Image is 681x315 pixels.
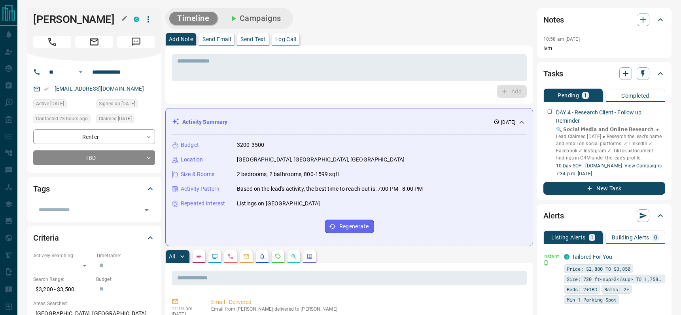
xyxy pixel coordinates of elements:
[33,276,92,283] p: Search Range:
[33,36,71,48] span: Call
[237,170,339,178] p: 2 bedrooms, 2 bathrooms, 800-1599 sqft
[33,252,92,259] p: Actively Searching:
[551,235,586,240] p: Listing Alerts
[221,12,289,25] button: Campaigns
[558,93,579,98] p: Pending
[556,126,665,161] p: 🔍 𝗦𝗼𝗰𝗶𝗮𝗹 𝗠𝗲𝗱𝗶𝗮 𝗮𝗻𝗱 𝗢𝗻𝗹𝗶𝗻𝗲 𝗥𝗲𝘀𝗲𝗮𝗿𝗰𝗵. ● Lead Claimed [DATE] ● Research the lead's name and email on...
[543,36,580,42] p: 10:58 am [DATE]
[99,100,135,108] span: Signed up [DATE]
[543,67,563,80] h2: Tasks
[33,182,49,195] h2: Tags
[275,36,296,42] p: Log Call
[604,285,629,293] span: Baths: 2+
[612,235,649,240] p: Building Alerts
[172,306,199,311] p: 11:19 am
[567,296,617,304] span: Min 1 Parking Spot
[543,44,665,53] p: lvm
[543,253,559,260] p: Instant
[181,170,215,178] p: Size & Rooms
[55,85,144,92] a: [EMAIL_ADDRESS][DOMAIN_NAME]
[237,185,423,193] p: Based on the lead's activity, the best time to reach out is: 7:00 PM - 8:00 PM
[259,253,265,260] svg: Listing Alerts
[275,253,281,260] svg: Requests
[33,300,155,307] p: Areas Searched:
[543,13,564,26] h2: Notes
[141,205,152,216] button: Open
[212,253,218,260] svg: Lead Browsing Activity
[590,235,594,240] p: 1
[134,17,139,22] div: condos.ca
[96,99,155,110] div: Mon Aug 11 2025
[543,10,665,29] div: Notes
[306,253,313,260] svg: Agent Actions
[240,36,266,42] p: Send Text
[117,36,155,48] span: Message
[572,254,612,260] a: Tailored For You
[44,86,49,92] svg: Email Verified
[237,199,320,208] p: Listings on [GEOGRAPHIC_DATA]
[291,253,297,260] svg: Opportunities
[33,99,92,110] div: Mon Aug 11 2025
[556,170,665,177] p: 7:34 p.m. [DATE]
[621,93,649,99] p: Completed
[169,12,218,25] button: Timeline
[556,108,665,125] p: DAY 4 - Research Client - Follow up Reminder
[567,265,630,273] span: Price: $2,880 TO $3,850
[211,306,524,312] p: Email from [PERSON_NAME] delivered to [PERSON_NAME]
[33,283,92,296] p: $3,200 - $3,500
[96,252,155,259] p: Timeframe:
[196,253,202,260] svg: Notes
[543,64,665,83] div: Tasks
[75,36,113,48] span: Email
[325,220,374,233] button: Regenerate
[202,36,231,42] p: Send Email
[99,115,132,123] span: Claimed [DATE]
[181,185,219,193] p: Activity Pattern
[567,285,597,293] span: Beds: 2+1BD
[76,67,85,77] button: Open
[556,163,662,169] a: 10 Day SOP - [DOMAIN_NAME]- View Campaigns
[33,228,155,247] div: Criteria
[33,114,92,125] div: Thu Aug 14 2025
[33,129,155,144] div: Renter
[181,156,203,164] p: Location
[237,156,405,164] p: [GEOGRAPHIC_DATA], [GEOGRAPHIC_DATA], [GEOGRAPHIC_DATA]
[181,199,225,208] p: Repeated Interest
[543,209,564,222] h2: Alerts
[33,13,122,26] h1: [PERSON_NAME]
[543,182,665,195] button: New Task
[211,298,524,306] p: Email - Delivered
[181,141,199,149] p: Budget
[543,260,549,266] svg: Push Notification Only
[36,115,88,123] span: Contacted 23 hours ago
[243,253,250,260] svg: Emails
[237,141,264,149] p: 3200-3500
[33,232,59,244] h2: Criteria
[169,254,175,259] p: All
[564,254,569,260] div: condos.ca
[33,179,155,198] div: Tags
[227,253,234,260] svg: Calls
[36,100,64,108] span: Active [DATE]
[96,276,155,283] p: Budget:
[33,150,155,165] div: TBD
[543,206,665,225] div: Alerts
[182,118,227,126] p: Activity Summary
[169,36,193,42] p: Add Note
[654,235,657,240] p: 0
[172,115,526,129] div: Activity Summary[DATE]
[584,93,587,98] p: 1
[567,275,662,283] span: Size: 720 ft<sup>2</sup> TO 1,758 ft<sup>2</sup>
[96,114,155,125] div: Mon Aug 11 2025
[501,119,515,126] p: [DATE]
